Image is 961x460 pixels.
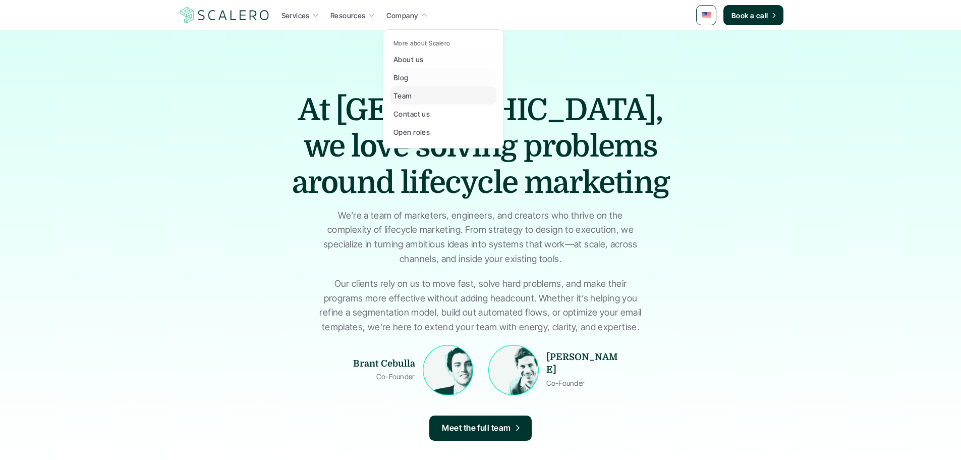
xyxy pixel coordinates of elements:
[546,352,618,375] strong: [PERSON_NAME]
[317,209,645,267] p: We’re a team of marketers, engineers, and creators who thrive on the complexity of lifecycle mark...
[340,370,415,383] p: Co-Founder
[731,10,768,21] p: Book a call
[390,68,496,86] a: Blog
[386,10,418,21] p: Company
[393,90,412,101] p: Team
[178,6,271,24] a: Scalero company logo
[390,123,496,141] a: Open roles
[723,5,783,25] a: Book a call
[442,422,511,435] p: Meet the full team
[393,54,423,65] p: About us
[429,416,532,441] a: Meet the full team
[281,10,310,21] p: Services
[390,105,496,123] a: Contact us
[393,72,409,83] p: Blog
[279,92,683,201] h1: At [GEOGRAPHIC_DATA], we love solving problems around lifecycle marketing
[393,127,430,137] p: Open roles
[317,277,645,335] p: Our clients rely on us to move fast, solve hard problems, and make their programs more effective ...
[546,377,585,389] p: Co-Founder
[340,357,415,370] p: Brant Cebulla
[390,86,496,105] a: Team
[393,40,450,47] p: More about Scalero
[390,50,496,68] a: About us
[178,6,271,25] img: Scalero company logo
[393,109,430,119] p: Contact us
[330,10,366,21] p: Resources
